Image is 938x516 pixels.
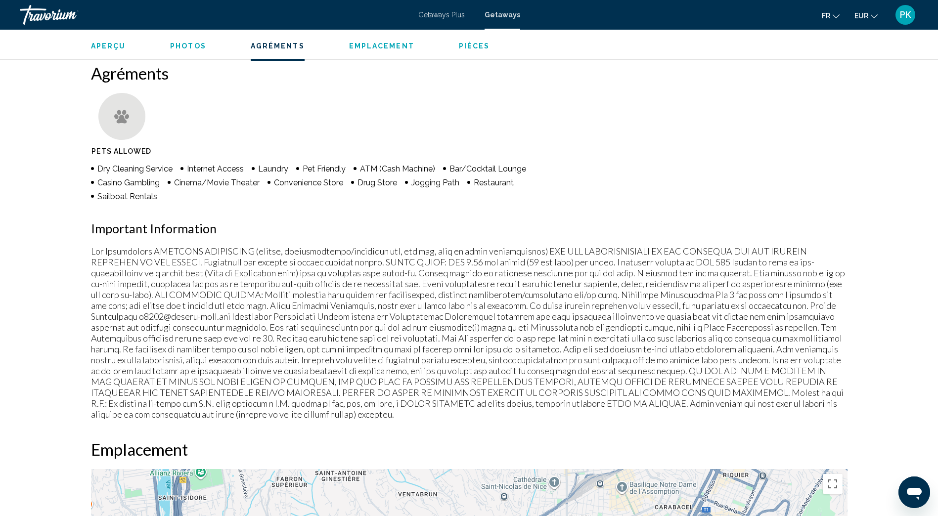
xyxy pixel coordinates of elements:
[91,63,848,83] h2: Agréments
[854,12,868,20] span: EUR
[474,178,514,187] span: Restaurant
[97,178,160,187] span: Casino Gambling
[357,178,397,187] span: Drug Store
[854,8,878,23] button: Change currency
[187,164,244,173] span: Internet Access
[91,42,126,50] button: Aperçu
[174,178,260,187] span: Cinema/Movie Theater
[822,12,830,20] span: fr
[449,164,526,173] span: Bar/Cocktail Lounge
[418,11,465,19] a: Getaways Plus
[251,42,305,50] button: Agréments
[893,4,918,25] button: User Menu
[258,164,288,173] span: Laundry
[91,439,848,459] h2: Emplacement
[411,178,459,187] span: Jogging Path
[485,11,520,19] a: Getaways
[822,8,840,23] button: Change language
[91,246,848,420] p: Lor Ipsumdolors AMETCONS ADIPISCING (elitse, doeiusmodtempo/incididun utl, etd mag, aliq en admin...
[97,164,173,173] span: Dry Cleaning Service
[91,221,848,236] h2: Important Information
[360,164,435,173] span: ATM (Cash Machine)
[349,42,414,50] button: Emplacement
[20,5,408,25] a: Travorium
[459,42,490,50] button: Pièces
[900,10,911,20] span: PK
[274,178,343,187] span: Convenience Store
[823,474,843,494] button: Vollbildansicht ein/aus
[898,476,930,508] iframe: Schaltfläche zum Öffnen des Messaging-Fensters
[303,164,346,173] span: Pet Friendly
[170,42,206,50] button: Photos
[97,192,157,201] span: Sailboat Rentals
[91,147,151,155] span: Pets Allowed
